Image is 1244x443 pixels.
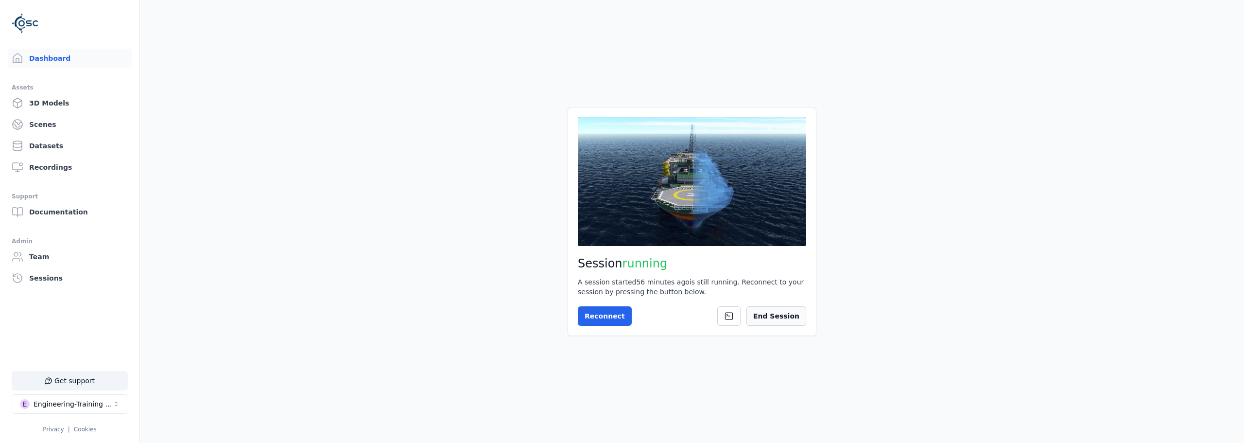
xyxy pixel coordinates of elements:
span: | [68,426,70,433]
a: Scenes [8,115,132,134]
a: Datasets [8,136,132,156]
div: Engineering-Training (SSO Staging) [34,399,112,409]
a: Privacy [43,426,64,433]
button: Get support [12,371,128,390]
a: Cookies [74,426,97,433]
div: E [20,399,30,409]
h2: Session [578,256,806,271]
button: Reconnect [578,306,632,326]
a: Documentation [8,202,132,222]
a: 3D Models [8,93,132,113]
a: Sessions [8,268,132,288]
div: Support [12,191,128,202]
div: Assets [12,82,128,93]
div: A session started 56 minutes ago is still running. Reconnect to your session by pressing the butt... [578,277,806,297]
button: End Session [746,306,806,326]
a: Team [8,247,132,266]
div: Admin [12,235,128,247]
img: Logo [12,10,39,37]
a: Dashboard [8,49,132,68]
span: running [622,257,668,270]
a: Recordings [8,158,132,177]
button: Select a workspace [12,394,128,414]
